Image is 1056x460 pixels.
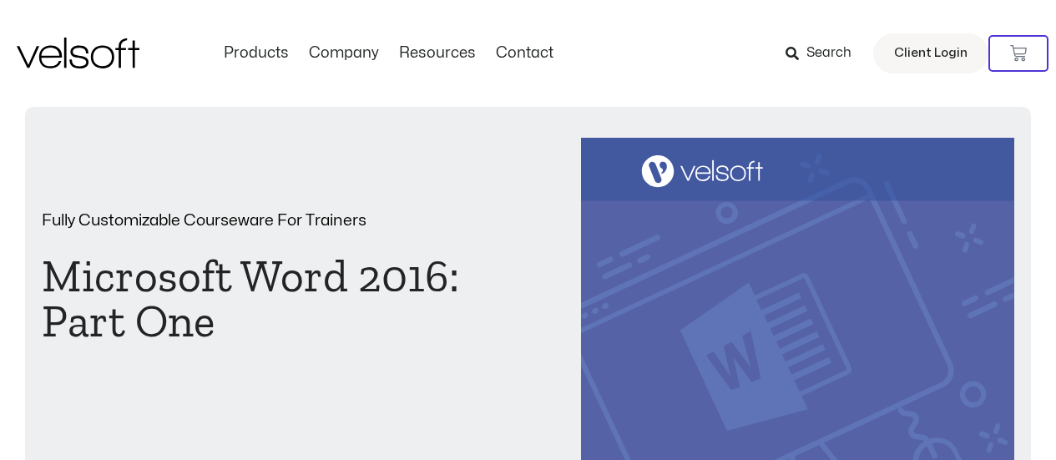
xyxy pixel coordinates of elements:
[299,44,389,63] a: CompanyMenu Toggle
[806,43,851,64] span: Search
[42,213,475,229] p: Fully Customizable Courseware For Trainers
[873,33,988,73] a: Client Login
[214,44,299,63] a: ProductsMenu Toggle
[389,44,486,63] a: ResourcesMenu Toggle
[17,38,139,68] img: Velsoft Training Materials
[486,44,563,63] a: ContactMenu Toggle
[214,44,563,63] nav: Menu
[786,39,863,68] a: Search
[42,254,475,344] h1: Microsoft Word 2016: Part One
[894,43,968,64] span: Client Login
